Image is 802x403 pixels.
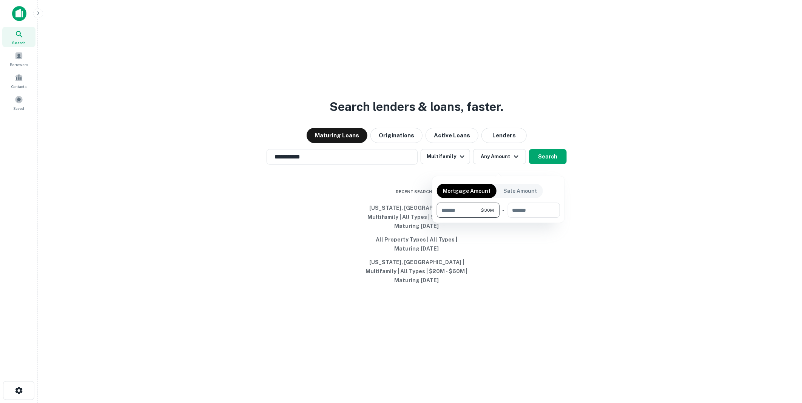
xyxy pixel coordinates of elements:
[481,207,494,214] span: $30M
[764,343,802,379] iframe: Chat Widget
[503,203,505,218] div: -
[503,187,537,195] p: Sale Amount
[443,187,490,195] p: Mortgage Amount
